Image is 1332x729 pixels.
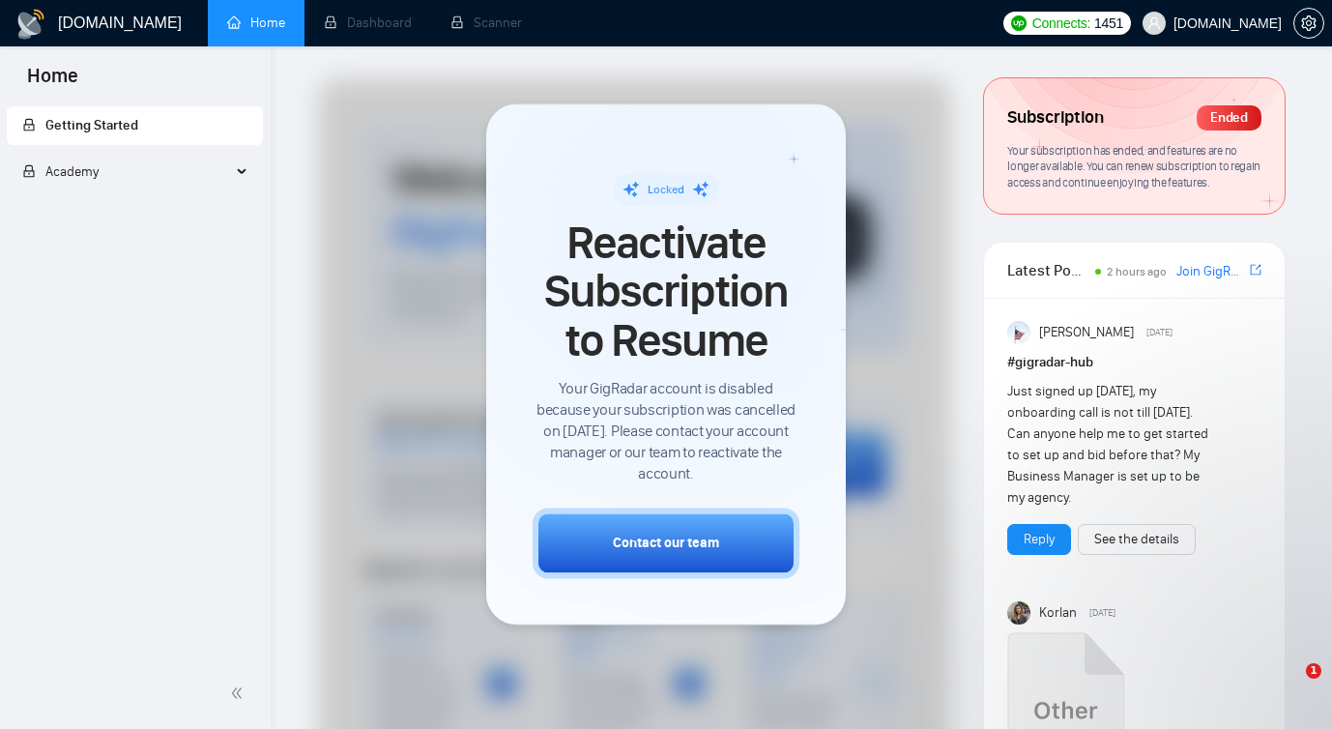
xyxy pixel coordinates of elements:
img: Anisuzzaman Khan [1007,321,1030,344]
a: homeHome [227,15,285,31]
div: Contact our team [613,534,719,554]
iframe: Intercom live chat [1266,663,1313,710]
span: 1451 [1094,13,1123,34]
span: Reactivate Subscription to Resume [533,219,799,364]
h1: # gigradar-hub [1007,352,1261,373]
span: setting [1294,15,1323,31]
a: setting [1293,15,1324,31]
span: Academy [45,163,99,180]
span: Subscription [1007,102,1103,134]
span: Home [12,62,94,102]
button: setting [1293,8,1324,39]
div: Just signed up [DATE], my onboarding call is not till [DATE]. Can anyone help me to get started t... [1007,381,1210,509]
span: export [1250,262,1261,277]
div: Ended [1197,105,1261,131]
a: export [1250,261,1261,279]
button: Contact our team [533,509,799,579]
img: upwork-logo.png [1011,15,1027,31]
span: [DATE] [1146,324,1173,341]
img: logo [15,9,46,40]
span: Getting Started [45,117,138,133]
span: user [1147,16,1161,30]
span: Academy [22,163,99,180]
a: Join GigRadar Slack Community [1176,261,1246,282]
span: 1 [1306,663,1321,679]
span: lock [22,164,36,178]
span: Latest Posts from the GigRadar Community [1007,258,1089,282]
span: 2 hours ago [1107,265,1167,278]
span: Connects: [1032,13,1090,34]
span: lock [22,118,36,131]
span: Locked [648,183,684,196]
li: Getting Started [7,106,263,145]
span: [PERSON_NAME] [1039,322,1134,343]
span: Your subscription has ended, and features are no longer available. You can renew subscription to ... [1007,143,1260,190]
span: double-left [230,684,249,703]
span: Your GigRadar account is disabled because your subscription was cancelled on [DATE]. Please conta... [533,379,799,485]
